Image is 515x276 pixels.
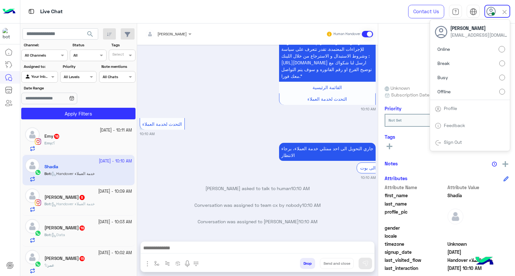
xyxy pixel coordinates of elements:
[452,8,459,15] img: tab
[25,189,40,203] img: defaultAdmin.png
[72,42,106,48] label: Status
[449,5,462,18] a: tab
[35,261,41,267] img: WhatsApp
[385,192,446,199] span: first_name
[175,261,181,266] img: create order
[385,175,407,181] h6: Attributes
[47,263,54,268] span: عمر
[40,7,63,16] p: Live Chat
[24,85,96,91] label: Date Range
[385,241,446,247] span: timezone
[111,42,135,48] label: Tags
[502,161,508,167] img: add
[140,185,376,192] p: [PERSON_NAME] asked to talk to human
[385,134,509,140] h6: Tags
[385,106,401,111] h6: Priority
[111,51,124,59] div: Select
[437,74,448,81] span: Busy
[362,260,369,267] img: send message
[44,195,85,200] h5: Shaymaa Fahim
[44,201,51,206] b: :
[444,106,457,111] a: Profile
[385,161,398,166] h6: Notes
[86,30,94,38] span: search
[27,7,35,15] img: tab
[499,60,505,66] input: Break
[447,208,464,225] img: defaultAdmin.png
[408,5,444,18] a: Contact Us
[307,96,347,102] span: التحدث لخدمة العملاء
[44,256,85,261] h5: عمر عبدالحميد
[437,46,450,52] span: Online
[435,106,441,112] img: tab
[154,261,159,266] img: select flow
[291,186,310,191] span: 10:10 AM
[385,85,410,91] span: Unknown
[300,258,315,269] button: Drop
[3,5,15,18] img: Logo
[144,260,151,268] img: send attachment
[193,261,199,266] img: make a call
[44,141,53,145] b: :
[157,32,187,36] span: [PERSON_NAME]
[385,265,446,271] span: last_interaction
[391,91,447,98] span: Subscription Date : [DATE]
[44,201,51,206] span: Bot
[437,60,450,67] span: Break
[447,225,509,231] span: null
[44,232,51,237] b: :
[35,199,41,206] img: Instagram
[444,139,462,145] a: Sign Out
[450,25,508,32] span: [PERSON_NAME]
[447,249,509,255] span: 2025-09-17T20:16:13.823Z
[25,219,40,234] img: defaultAdmin.png
[25,250,40,264] img: defaultAdmin.png
[320,258,354,269] button: Send and close
[361,106,376,112] small: 10:10 AM
[35,230,41,236] img: WhatsApp
[80,256,85,261] span: 15
[98,189,132,195] small: [DATE] - 10:09 AM
[435,123,441,129] img: tab
[25,127,40,142] img: defaultAdmin.png
[385,257,446,263] span: last_visited_flow
[447,192,509,199] span: Shadia
[44,263,46,268] span: ؟
[21,108,136,119] button: Apply Filters
[385,249,446,255] span: signup_date
[165,261,170,266] img: Trigger scenario
[44,225,85,231] h5: Marwa Moree
[313,85,342,90] span: القائمة الرئيسية
[46,263,54,268] b: :
[140,218,376,225] p: Conversation was assigned to [PERSON_NAME]
[389,118,402,123] b: Not Set
[385,200,446,207] span: last_name
[435,140,441,146] img: tab
[140,202,376,208] p: Conversation was assigned to team cx by nobody
[450,32,508,38] span: [EMAIL_ADDRESS][DOMAIN_NAME]
[53,141,55,145] span: ؟
[501,8,508,16] img: close
[51,201,95,206] span: Handover خدمة العملاء
[162,258,173,269] button: Trigger scenario
[447,184,509,191] span: Attribute Value
[140,131,154,136] small: 10:10 AM
[100,127,132,133] small: [DATE] - 10:11 AM
[54,134,59,139] span: 16
[82,28,98,42] button: search
[447,233,509,239] span: null
[499,75,505,80] input: Busy
[333,32,360,37] small: Human Handover
[101,64,135,69] label: Note mentions
[279,143,376,161] p: 18/9/2025, 10:10 AM
[183,260,191,268] img: send voice note
[44,133,60,139] h5: Emy
[152,258,162,269] button: select flow
[447,257,509,263] span: Handover خدمة العملاء
[470,8,477,15] img: tab
[24,64,57,69] label: Assigned to:
[499,46,505,52] input: Online
[385,225,446,231] span: gender
[3,28,14,40] img: 1403182699927242
[173,258,183,269] button: create order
